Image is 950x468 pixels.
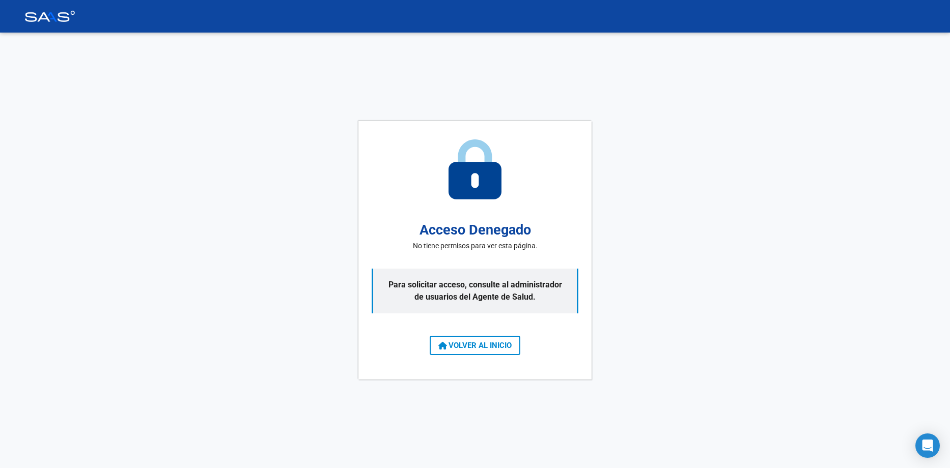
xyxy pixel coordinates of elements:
span: VOLVER AL INICIO [438,341,512,350]
img: access-denied [449,139,501,199]
p: No tiene permisos para ver esta página. [413,241,538,251]
h2: Acceso Denegado [420,220,531,241]
p: Para solicitar acceso, consulte al administrador de usuarios del Agente de Salud. [372,269,578,313]
button: VOLVER AL INICIO [430,336,520,355]
img: Logo SAAS [24,11,75,22]
div: Open Intercom Messenger [915,433,940,458]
